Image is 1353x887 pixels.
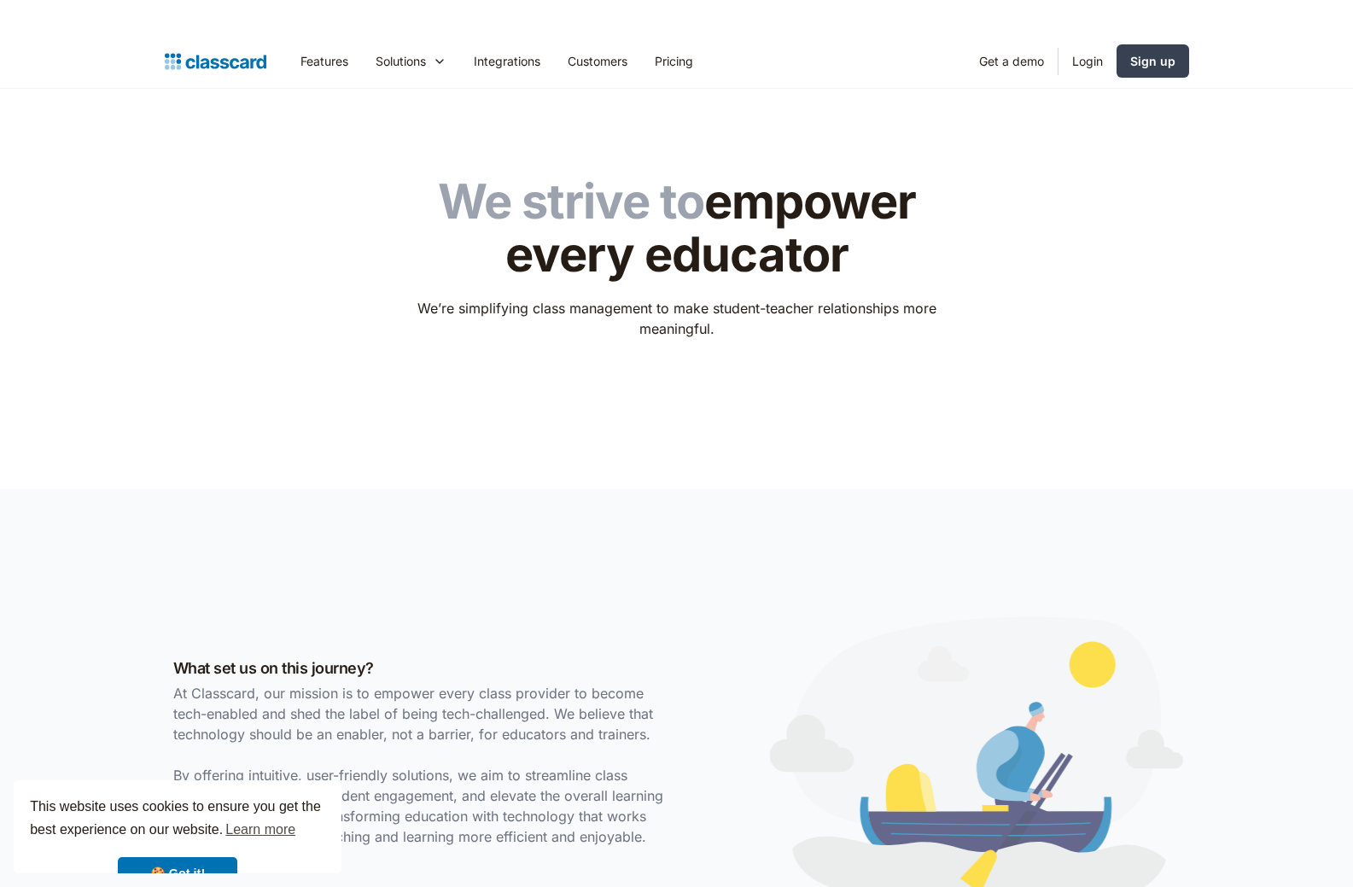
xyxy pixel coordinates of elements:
[405,298,948,339] p: We’re simplifying class management to make student-teacher relationships more meaningful.
[173,683,668,847] p: At Classcard, our mission is to empower every class provider to become tech-enabled and shed the ...
[405,176,948,281] h1: empower every educator
[460,42,554,80] a: Integrations
[641,42,707,80] a: Pricing
[362,42,460,80] div: Solutions
[173,656,668,680] h3: What set us on this journey?
[165,50,266,73] a: home
[1130,52,1175,70] div: Sign up
[30,797,325,843] span: This website uses cookies to ensure you get the best experience on our website.
[1058,42,1117,80] a: Login
[554,42,641,80] a: Customers
[14,780,341,873] div: cookieconsent
[965,42,1058,80] a: Get a demo
[223,817,298,843] a: learn more about cookies
[287,42,362,80] a: Features
[1117,44,1189,78] a: Sign up
[438,172,704,231] span: We strive to
[376,52,426,70] div: Solutions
